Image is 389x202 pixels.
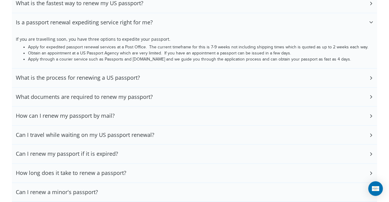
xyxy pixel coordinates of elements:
[16,36,373,42] p: If you are travelling soon, you have three options to expedite your passport.
[16,189,98,196] h3: Can I renew a minor's passport?
[368,181,383,196] div: Open Intercom Messenger
[16,75,140,81] h3: What is the process for renewing a US passport?
[28,44,373,50] li: Apply for expedited passport renewal services at a Post Office. The current timeframe for this is...
[16,170,126,176] h3: How long does it take to renew a passport?
[28,50,373,57] li: Obtain an appointment at a US Passport Agency which are very limited. If you have an appointment ...
[28,57,373,63] li: Apply through a courier service such as Passports and [DOMAIN_NAME] and we guide you through the ...
[16,151,118,157] h3: Can I renew my passport if it is expired?
[16,132,154,138] h3: Can I travel while waiting on my US passport renewal?
[16,19,153,26] h3: Is a passport renewal expediting service right for me?
[16,94,153,100] h3: What documents are required to renew my passport?
[16,113,115,119] h3: How can I renew my passport by mail?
